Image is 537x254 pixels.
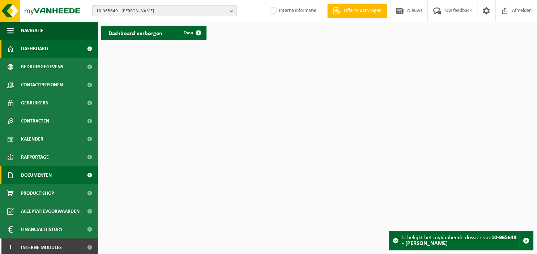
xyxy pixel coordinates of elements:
[184,31,193,35] span: Toon
[21,40,48,58] span: Dashboard
[21,166,52,184] span: Documenten
[21,184,54,202] span: Product Shop
[21,94,48,112] span: Gebruikers
[21,58,63,76] span: Bedrijfsgegevens
[269,5,316,16] label: Interne informatie
[402,231,519,250] div: U bekijkt het myVanheede dossier van
[96,6,227,17] span: 10-965649 - [PERSON_NAME]
[402,235,516,246] strong: 10-965649 - [PERSON_NAME]
[21,22,43,40] span: Navigatie
[21,76,63,94] span: Contactpersonen
[327,4,387,18] a: Offerte aanvragen
[21,112,49,130] span: Contracten
[21,148,49,166] span: Rapportage
[21,202,80,220] span: Acceptatievoorwaarden
[21,220,63,238] span: Financial History
[178,26,206,40] a: Toon
[101,26,170,40] h2: Dashboard verborgen
[342,7,383,14] span: Offerte aanvragen
[92,5,237,16] button: 10-965649 - [PERSON_NAME]
[21,130,43,148] span: Kalender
